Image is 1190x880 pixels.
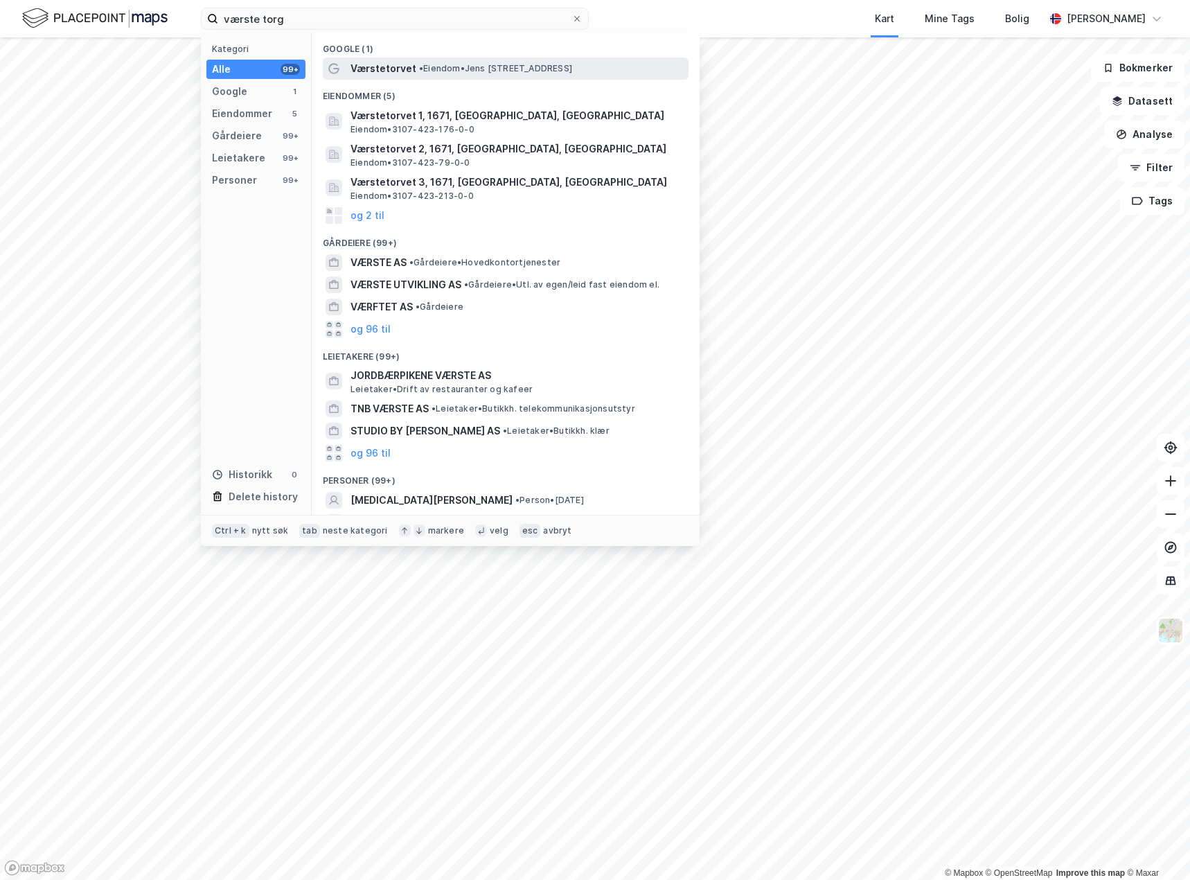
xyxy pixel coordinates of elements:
[4,860,65,876] a: Mapbox homepage
[1100,87,1184,115] button: Datasett
[1056,868,1125,878] a: Improve this map
[503,425,507,436] span: •
[312,80,700,105] div: Eiendommer (5)
[289,108,300,119] div: 5
[945,868,983,878] a: Mapbox
[503,425,610,437] span: Leietaker • Butikkh. klær
[350,157,470,168] span: Eiendom • 3107-423-79-0-0
[1104,121,1184,148] button: Analyse
[519,524,541,538] div: esc
[212,524,249,538] div: Ctrl + k
[350,384,533,395] span: Leietaker • Drift av restauranter og kafeer
[212,172,257,188] div: Personer
[515,495,519,505] span: •
[350,60,416,77] span: Værstetorvet
[312,340,700,365] div: Leietakere (99+)
[212,127,262,144] div: Gårdeiere
[212,105,272,122] div: Eiendommer
[312,464,700,489] div: Personer (99+)
[350,191,474,202] span: Eiendom • 3107-423-213-0-0
[212,61,231,78] div: Alle
[350,141,683,157] span: Værstetorvet 2, 1671, [GEOGRAPHIC_DATA], [GEOGRAPHIC_DATA]
[299,524,320,538] div: tab
[490,525,508,536] div: velg
[350,401,429,417] span: TNB VÆRSTE AS
[212,83,247,100] div: Google
[419,63,572,74] span: Eiendom • Jens [STREET_ADDRESS]
[1118,154,1184,182] button: Filter
[281,64,300,75] div: 99+
[1067,10,1146,27] div: [PERSON_NAME]
[212,44,305,54] div: Kategori
[350,174,683,191] span: Værstetorvet 3, 1671, [GEOGRAPHIC_DATA], [GEOGRAPHIC_DATA]
[409,257,560,268] span: Gårdeiere • Hovedkontortjenester
[515,495,584,506] span: Person • [DATE]
[925,10,975,27] div: Mine Tags
[419,63,423,73] span: •
[432,403,436,414] span: •
[1005,10,1029,27] div: Bolig
[289,469,300,480] div: 0
[464,279,659,290] span: Gårdeiere • Utl. av egen/leid fast eiendom el.
[464,279,468,290] span: •
[350,423,500,439] span: STUDIO BY [PERSON_NAME] AS
[350,367,683,384] span: JORDBÆRPIKENE VÆRSTE AS
[409,257,414,267] span: •
[22,6,168,30] img: logo.f888ab2527a4732fd821a326f86c7f29.svg
[350,445,391,461] button: og 96 til
[350,207,384,224] button: og 2 til
[875,10,894,27] div: Kart
[350,299,413,315] span: VÆRFTET AS
[986,868,1053,878] a: OpenStreetMap
[543,525,571,536] div: avbryt
[281,175,300,186] div: 99+
[212,466,272,483] div: Historikk
[289,86,300,97] div: 1
[218,8,571,29] input: Søk på adresse, matrikkel, gårdeiere, leietakere eller personer
[1091,54,1184,82] button: Bokmerker
[350,492,513,509] span: [MEDICAL_DATA][PERSON_NAME]
[281,152,300,164] div: 99+
[312,227,700,252] div: Gårdeiere (99+)
[323,525,388,536] div: neste kategori
[212,150,265,166] div: Leietakere
[312,33,700,58] div: Google (1)
[350,254,407,271] span: VÆRSTE AS
[416,301,463,313] span: Gårdeiere
[432,403,635,414] span: Leietaker • Butikkh. telekommunikasjonsutstyr
[350,321,391,337] button: og 96 til
[428,525,464,536] div: markere
[416,301,420,312] span: •
[252,525,289,536] div: nytt søk
[350,107,683,124] span: Værstetorvet 1, 1671, [GEOGRAPHIC_DATA], [GEOGRAPHIC_DATA]
[229,489,298,505] div: Delete history
[350,124,474,135] span: Eiendom • 3107-423-176-0-0
[281,130,300,141] div: 99+
[350,276,461,293] span: VÆRSTE UTVIKLING AS
[1120,187,1184,215] button: Tags
[1157,617,1184,644] img: Z
[1121,813,1190,880] iframe: Chat Widget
